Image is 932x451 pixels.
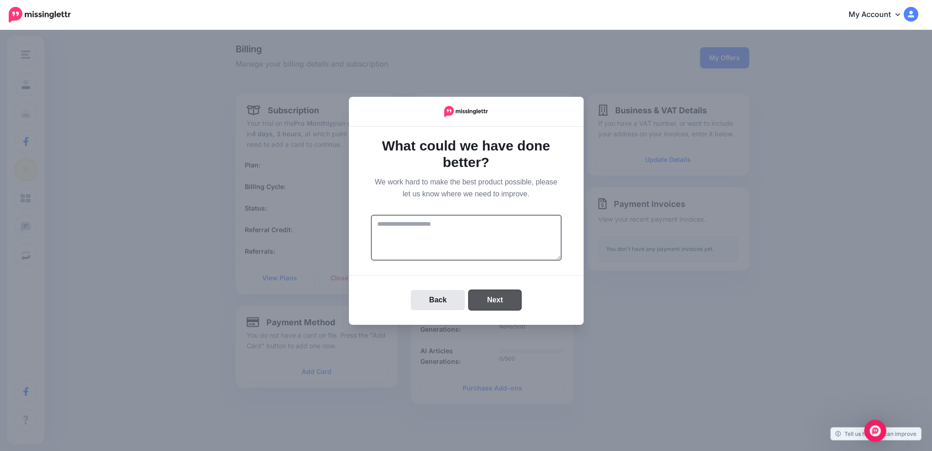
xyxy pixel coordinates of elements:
[839,4,918,26] a: My Account
[469,290,521,310] button: Next
[371,138,562,171] h1: What could we have done better?
[411,290,465,310] button: Back
[831,428,921,440] a: Tell us how we can improve
[9,7,71,22] img: Missinglettr
[864,420,886,442] div: Open Intercom Messenger
[371,176,562,200] p: We work hard to make the best product possible, please let us know where we need to improve.
[444,106,488,117] img: Logo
